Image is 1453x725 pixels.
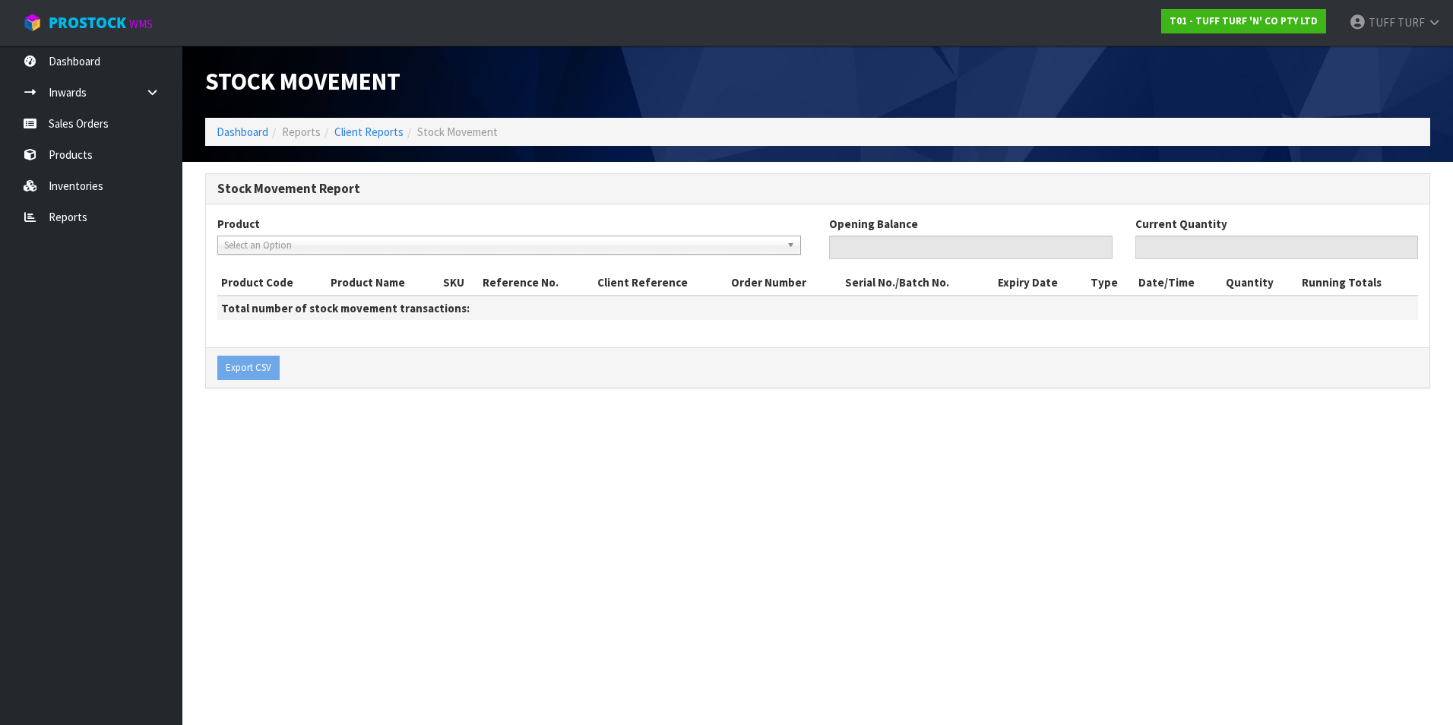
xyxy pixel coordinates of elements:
[1135,271,1222,295] th: Date/Time
[205,66,400,97] span: Stock Movement
[1135,216,1227,232] label: Current Quantity
[829,216,918,232] label: Opening Balance
[282,125,321,139] span: Reports
[1298,271,1418,295] th: Running Totals
[417,125,498,139] span: Stock Movement
[1369,15,1425,30] span: TUFF TURF
[217,125,268,139] a: Dashboard
[994,271,1087,295] th: Expiry Date
[217,216,260,232] label: Product
[217,182,1418,196] h3: Stock Movement Report
[1222,271,1298,295] th: Quantity
[439,271,479,295] th: SKU
[224,236,780,255] span: Select an Option
[217,356,280,380] button: Export CSV
[129,17,153,31] small: WMS
[327,271,439,295] th: Product Name
[23,13,42,32] img: cube-alt.png
[49,13,126,33] span: ProStock
[1087,271,1135,295] th: Type
[841,271,994,295] th: Serial No./Batch No.
[479,271,594,295] th: Reference No.
[727,271,840,295] th: Order Number
[217,271,327,295] th: Product Code
[594,271,728,295] th: Client Reference
[221,301,470,315] strong: Total number of stock movement transactions:
[334,125,404,139] a: Client Reports
[1170,14,1318,27] strong: T01 - TUFF TURF 'N' CO PTY LTD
